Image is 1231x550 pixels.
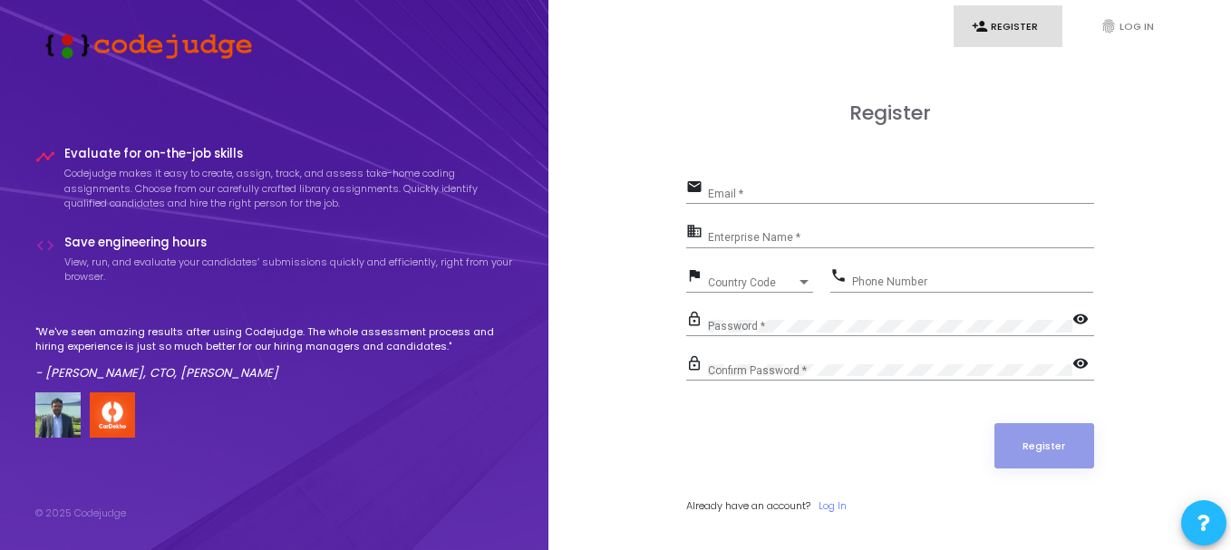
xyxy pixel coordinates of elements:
input: Email [708,188,1094,200]
a: person_addRegister [954,5,1062,48]
mat-icon: email [686,178,708,199]
mat-icon: visibility [1072,310,1094,332]
i: timeline [35,147,55,167]
span: Country Code [708,277,797,288]
h4: Evaluate for on-the-job skills [64,147,514,161]
mat-icon: business [686,222,708,244]
button: Register [994,423,1094,468]
p: Codejudge makes it easy to create, assign, track, and assess take-home coding assignments. Choose... [64,166,514,211]
i: code [35,236,55,256]
mat-icon: flag [686,266,708,288]
h3: Register [686,101,1094,125]
img: user image [35,392,81,438]
h4: Save engineering hours [64,236,514,250]
i: fingerprint [1100,18,1117,34]
i: person_add [972,18,988,34]
a: fingerprintLog In [1082,5,1191,48]
a: Log In [819,498,847,514]
input: Enterprise Name [708,232,1094,245]
mat-icon: visibility [1072,354,1094,376]
p: View, run, and evaluate your candidates’ submissions quickly and efficiently, right from your bro... [64,255,514,285]
p: "We've seen amazing results after using Codejudge. The whole assessment process and hiring experi... [35,324,514,354]
mat-icon: lock_outline [686,310,708,332]
input: Phone Number [852,275,1093,288]
mat-icon: lock_outline [686,354,708,376]
div: © 2025 Codejudge [35,506,126,521]
img: company-logo [90,392,135,438]
em: - [PERSON_NAME], CTO, [PERSON_NAME] [35,364,278,381]
mat-icon: phone [830,266,852,288]
span: Already have an account? [686,498,810,513]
